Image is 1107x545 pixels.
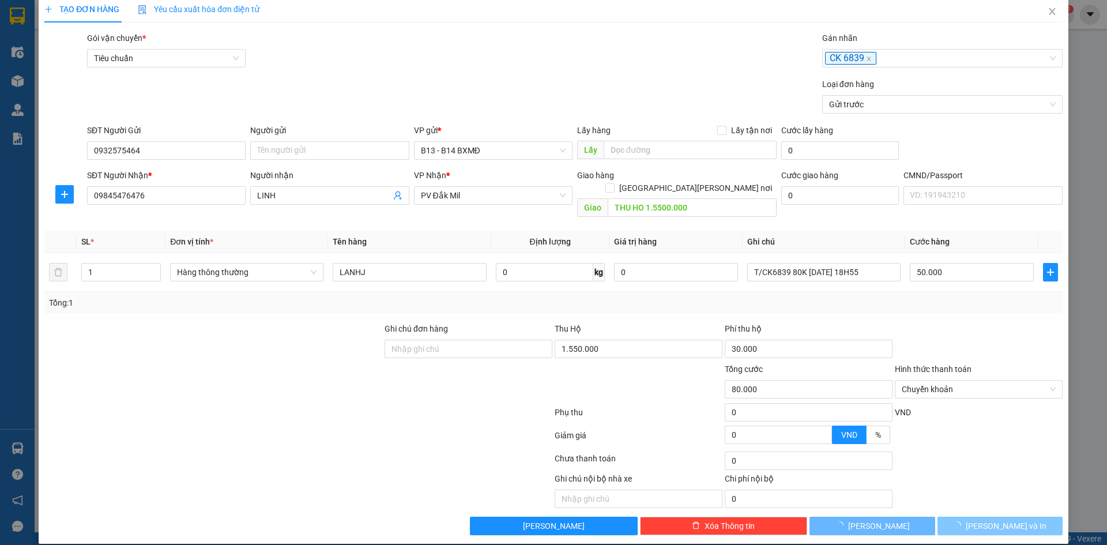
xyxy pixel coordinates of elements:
span: Đơn vị tính [170,237,213,246]
input: Dọc đường [608,198,777,217]
input: Cước lấy hàng [781,141,899,160]
span: VND [895,408,911,417]
button: [PERSON_NAME] [809,517,935,535]
span: % [875,430,881,439]
label: Gán nhãn [822,33,857,43]
span: Cước hàng [910,237,950,246]
span: close [1048,7,1057,16]
input: Nhập ghi chú [555,490,722,508]
span: Lấy [577,141,604,159]
span: Tên hàng [333,237,367,246]
span: Giao hàng [577,171,614,180]
span: plus [1044,268,1057,277]
span: B13 - B14 BXMĐ [421,142,566,159]
input: Ghi chú đơn hàng [385,340,552,358]
button: [PERSON_NAME] [470,517,638,535]
span: Chuyển khoản [902,381,1056,398]
button: plus [1043,263,1058,281]
span: PV Đắk Mil [421,187,566,204]
span: plus [56,190,73,199]
span: [PERSON_NAME] [523,520,585,532]
div: Chi phí nội bộ [725,472,893,490]
span: VP Nhận [414,171,446,180]
span: Hàng thông thường [177,264,317,281]
div: Phí thu hộ [725,322,893,340]
span: [PERSON_NAME] [848,520,910,532]
span: VND [841,430,857,439]
input: Ghi Chú [747,263,901,281]
span: plus [44,5,52,13]
span: loading [953,521,966,529]
div: SĐT Người Gửi [87,124,246,137]
span: Giao [577,198,608,217]
input: VD: Bàn, Ghế [333,263,486,281]
button: plus [55,185,74,204]
span: [GEOGRAPHIC_DATA][PERSON_NAME] nơi [615,182,777,194]
div: SĐT Người Nhận [87,169,246,182]
button: deleteXóa Thông tin [640,517,808,535]
span: Lấy hàng [577,126,611,135]
div: Người nhận [250,169,409,182]
span: delete [692,521,700,531]
label: Cước lấy hàng [781,126,833,135]
th: Ghi chú [743,231,905,253]
img: icon [138,5,147,14]
div: Ghi chú nội bộ nhà xe [555,472,722,490]
input: Cước giao hàng [781,186,899,205]
span: Định lượng [530,237,571,246]
span: kg [593,263,605,281]
span: Tiêu chuẩn [94,50,239,67]
button: delete [49,263,67,281]
span: Tổng cước [725,364,763,374]
div: Phụ thu [553,406,724,426]
div: CMND/Passport [903,169,1062,182]
label: Ghi chú đơn hàng [385,324,448,333]
label: Cước giao hàng [781,171,838,180]
span: Yêu cầu xuất hóa đơn điện tử [138,5,259,14]
label: Loại đơn hàng [822,80,874,89]
span: CK 6839 [825,52,876,65]
span: loading [835,521,848,529]
span: Giá trị hàng [614,237,657,246]
input: 0 [614,263,738,281]
span: Thu Hộ [555,324,581,333]
span: Gửi trước [829,96,1056,113]
div: Người gửi [250,124,409,137]
input: Dọc đường [604,141,777,159]
span: Gói vận chuyển [87,33,146,43]
span: user-add [393,191,402,200]
span: close [866,56,872,62]
span: [PERSON_NAME] và In [966,520,1046,532]
div: Chưa thanh toán [553,452,724,472]
button: [PERSON_NAME] và In [937,517,1063,535]
div: VP gửi [414,124,573,137]
div: Tổng: 1 [49,296,427,309]
span: TẠO ĐƠN HÀNG [44,5,119,14]
span: SL [81,237,91,246]
div: Giảm giá [553,429,724,449]
span: Xóa Thông tin [705,520,755,532]
span: Lấy tận nơi [726,124,777,137]
label: Hình thức thanh toán [895,364,972,374]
